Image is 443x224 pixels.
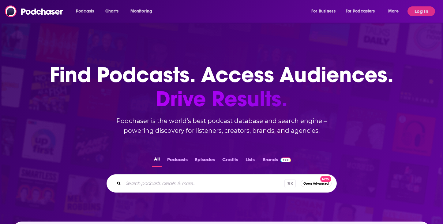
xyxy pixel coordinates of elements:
button: Episodes [193,155,217,167]
button: open menu [307,6,343,16]
button: Lists [244,155,257,167]
a: Charts [101,6,122,16]
span: Open Advanced [303,182,329,185]
span: New [320,176,331,182]
img: Podchaser - Follow, Share and Rate Podcasts [5,5,64,17]
button: open menu [126,6,160,16]
button: open menu [384,6,406,16]
button: Podcasts [165,155,190,167]
span: More [388,7,399,16]
button: Credits [220,155,240,167]
h2: Podchaser is the world’s best podcast database and search engine – powering discovery for listene... [99,116,344,135]
button: open menu [72,6,102,16]
span: Podcasts [76,7,94,16]
span: ⌘ K [284,179,296,188]
span: For Podcasters [346,7,375,16]
div: Search podcasts, credits, & more... [107,174,337,193]
button: open menu [342,6,384,16]
h1: Find Podcasts. Access Audiences. [50,63,393,111]
input: Search podcasts, credits, & more... [123,179,284,188]
span: Drive Results. [50,87,393,111]
span: Monitoring [130,7,152,16]
button: All [152,155,162,167]
button: Log In [407,6,435,16]
span: For Business [311,7,336,16]
img: Podchaser Pro [280,157,291,162]
a: BrandsPodchaser Pro [263,155,291,167]
span: Charts [105,7,118,16]
button: Open AdvancedNew [301,180,332,187]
